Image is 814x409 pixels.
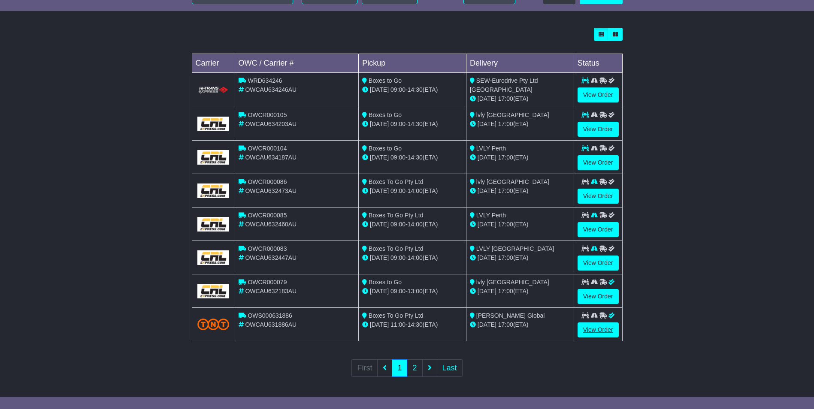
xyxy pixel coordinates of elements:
[390,288,405,295] span: 09:00
[370,120,389,127] span: [DATE]
[370,288,389,295] span: [DATE]
[498,187,513,194] span: 17:00
[369,212,423,219] span: Boxes To Go Pty Ltd
[369,111,402,118] span: Boxes to Go
[248,312,292,319] span: OWS000631886
[370,321,389,328] span: [DATE]
[476,245,554,252] span: LVLY [GEOGRAPHIC_DATA]
[470,77,538,93] span: SEW-Eurodrive Pty Ltd [GEOGRAPHIC_DATA]
[248,178,287,185] span: OWCR000086
[370,254,389,261] span: [DATE]
[245,86,297,93] span: OWCAU634246AU
[369,279,402,286] span: Boxes to Go
[408,321,423,328] span: 14:30
[498,321,513,328] span: 17:00
[408,187,423,194] span: 14:00
[197,86,230,94] img: HiTrans.png
[362,120,463,129] div: - (ETA)
[407,359,422,377] a: 2
[470,94,570,103] div: (ETA)
[476,279,549,286] span: lvly [GEOGRAPHIC_DATA]
[369,145,402,152] span: Boxes to Go
[390,321,405,328] span: 11:00
[578,122,619,137] a: View Order
[390,221,405,228] span: 09:00
[197,250,230,265] img: GetCarrierServiceLogo
[408,221,423,228] span: 14:00
[245,321,297,328] span: OWCAU631886AU
[466,54,574,73] td: Delivery
[478,254,496,261] span: [DATE]
[369,245,423,252] span: Boxes To Go Pty Ltd
[390,254,405,261] span: 09:00
[408,120,423,127] span: 14:30
[470,220,570,229] div: (ETA)
[248,245,287,252] span: OWCR000083
[369,312,423,319] span: Boxes To Go Pty Ltd
[578,256,619,271] a: View Order
[408,86,423,93] span: 14:30
[578,87,619,102] a: View Order
[197,217,230,232] img: GetCarrierServiceLogo
[470,153,570,162] div: (ETA)
[197,150,230,165] img: GetCarrierServiceLogo
[498,254,513,261] span: 17:00
[245,120,297,127] span: OWCAU634203AU
[437,359,463,377] a: Last
[245,254,297,261] span: OWCAU632447AU
[498,120,513,127] span: 17:00
[408,288,423,295] span: 13:00
[470,186,570,195] div: (ETA)
[476,178,549,185] span: lvly [GEOGRAPHIC_DATA]
[235,54,359,73] td: OWC / Carrier #
[470,120,570,129] div: (ETA)
[498,95,513,102] span: 17:00
[578,189,619,204] a: View Order
[408,154,423,161] span: 14:30
[498,288,513,295] span: 17:00
[578,222,619,237] a: View Order
[197,319,230,330] img: TNT_Domestic.png
[470,253,570,262] div: (ETA)
[370,86,389,93] span: [DATE]
[478,288,496,295] span: [DATE]
[498,221,513,228] span: 17:00
[370,187,389,194] span: [DATE]
[390,86,405,93] span: 09:00
[478,187,496,194] span: [DATE]
[478,95,496,102] span: [DATE]
[470,320,570,329] div: (ETA)
[574,54,622,73] td: Status
[192,54,235,73] td: Carrier
[369,77,402,84] span: Boxes to Go
[362,186,463,195] div: - (ETA)
[245,154,297,161] span: OWCAU634187AU
[476,111,549,118] span: lvly [GEOGRAPHIC_DATA]
[248,212,287,219] span: OWCR000085
[476,145,506,152] span: LVLY Perth
[476,312,545,319] span: [PERSON_NAME] Global
[498,154,513,161] span: 17:00
[370,154,389,161] span: [DATE]
[476,212,506,219] span: LVLY Perth
[478,120,496,127] span: [DATE]
[408,254,423,261] span: 14:00
[362,253,463,262] div: - (ETA)
[478,321,496,328] span: [DATE]
[578,289,619,304] a: View Order
[390,187,405,194] span: 09:00
[470,287,570,296] div: (ETA)
[245,221,297,228] span: OWCAU632460AU
[197,117,230,131] img: GetCarrierServiceLogo
[578,155,619,170] a: View Order
[197,183,230,198] img: GetCarrierServiceLogo
[197,284,230,298] img: GetCarrierServiceLogo
[359,54,466,73] td: Pickup
[370,221,389,228] span: [DATE]
[245,187,297,194] span: OWCAU632473AU
[248,145,287,152] span: OWCR000104
[248,111,287,118] span: OWCR000105
[390,154,405,161] span: 09:00
[362,85,463,94] div: - (ETA)
[248,77,282,84] span: WRD634246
